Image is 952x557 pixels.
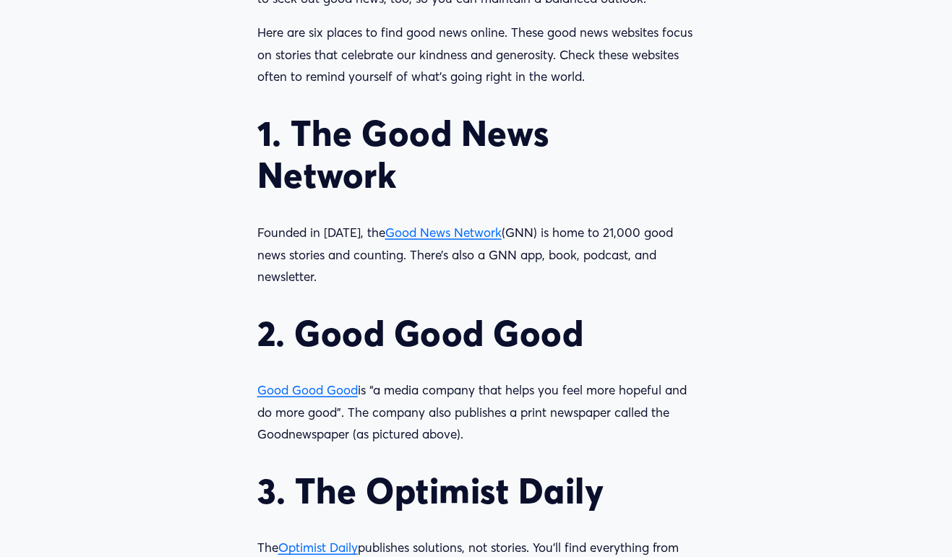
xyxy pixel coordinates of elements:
p: is “a media company that helps you feel more hopeful and do more good”. The company also publishe... [257,379,695,445]
a: Optimist Daily [278,539,358,554]
a: Good Good Good [257,381,358,397]
p: Founded in [DATE], the (GNN) is home to 21,000 good news stories and counting. There’s also a GNN... [257,221,695,288]
p: Here are six places to find good news online. These good news websites focus on stories that cele... [257,22,695,88]
a: Good News Network [385,224,502,239]
h2: 1. The Good News Network [257,113,695,197]
h2: 3. The Optimist Daily [257,470,695,511]
h2: 2. Good Good Good [257,312,695,354]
